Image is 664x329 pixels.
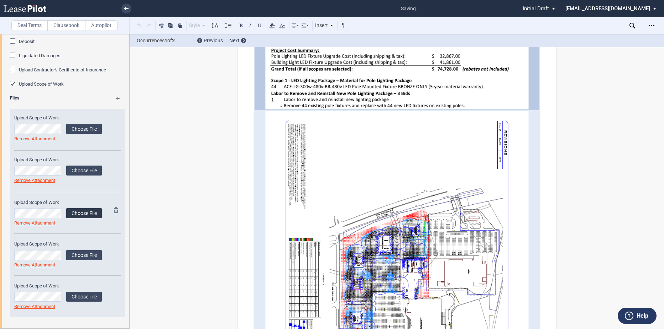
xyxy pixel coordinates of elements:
label: Upload Scope of Work [14,157,102,163]
label: Choose File [66,124,102,134]
md-checkbox: Upload Scope of Work [10,81,64,88]
md-checkbox: Deposit [10,38,35,45]
span: Previous [204,38,223,43]
span: Next [229,38,240,43]
span: Initial Draft [523,5,549,12]
label: Choose File [66,208,102,218]
button: Help [618,308,657,324]
md-checkbox: Upload Contractor's Certificate of Insurance [10,66,106,74]
button: Underline [255,21,264,29]
a: Remove Attachment [14,220,55,226]
div: Insert [314,21,335,30]
label: Choose File [66,292,102,302]
label: Upload Scope of Work [14,199,102,206]
label: Deposit [19,38,35,45]
div: Open Lease options menu [646,20,657,31]
div: Next [229,37,246,44]
label: Help [637,311,648,320]
button: Paste [176,21,184,29]
md-checkbox: Liquidated Damages [10,52,61,59]
label: Upload Scope of Work [14,115,102,121]
label: Deal Terms [11,20,48,31]
label: Upload Scope of Work [19,81,64,87]
a: Remove Attachment [14,178,55,183]
div: Previous [197,37,223,44]
label: Upload Contractor's Certificate of Insurance [19,67,106,73]
span: saving... [397,1,424,16]
label: Liquidated Damages [19,53,61,59]
button: Copy [166,21,175,29]
b: Files [10,95,20,101]
label: Upload Scope of Work [14,241,102,247]
a: Remove Attachment [14,136,55,141]
button: Bold [237,21,245,29]
label: Clausebook [47,20,85,31]
label: Choose File [66,250,102,260]
button: Toggle Control Characters [339,21,347,29]
label: Choose File [66,166,102,176]
button: Cut [157,21,166,29]
a: Remove Attachment [14,262,55,268]
img: veQAzbJsuGVV17B4OAg+3bPxo0bMTIyUvYEwLVr10LX9XkdTCJZPui6zg40kEgkkqWgoqIC6XTacorsrl27kE6nS5Y4EnV1de... [265,43,528,109]
b: 1 [164,38,167,43]
b: 2 [172,38,175,43]
span: Occurrences of [137,37,192,44]
button: Italic [246,21,255,29]
label: Upload Scope of Work [14,283,102,289]
a: Remove Attachment [14,304,55,309]
label: Autopilot [85,20,117,31]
